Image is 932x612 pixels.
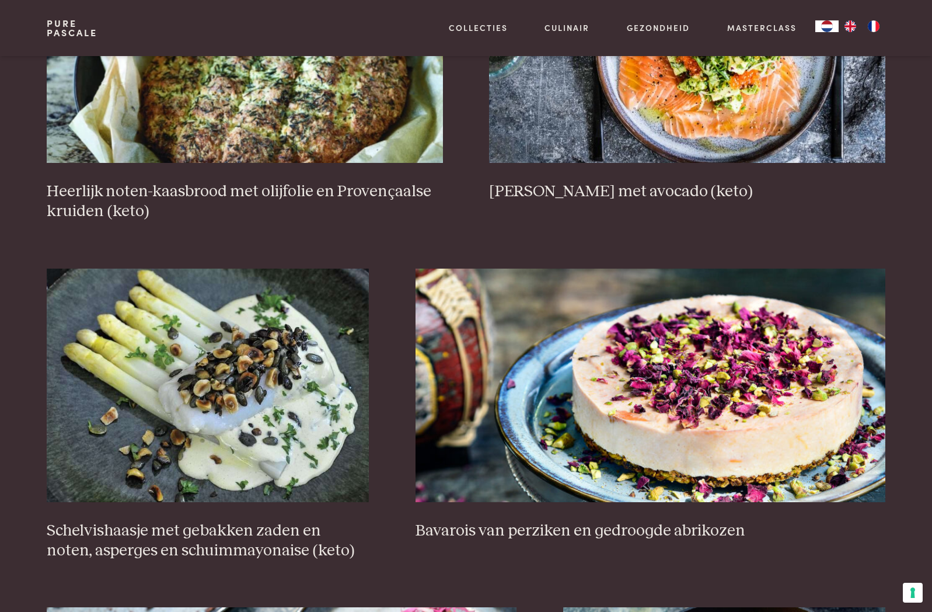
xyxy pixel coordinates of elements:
div: Language [815,20,839,32]
h3: Bavarois van perziken en gedroogde abrikozen [416,521,885,541]
a: PurePascale [47,19,97,37]
a: Collecties [449,22,508,34]
img: Bavarois van perziken en gedroogde abrikozen [416,269,885,502]
a: NL [815,20,839,32]
a: Gezondheid [627,22,690,34]
h3: [PERSON_NAME] met avocado (keto) [489,182,885,202]
ul: Language list [839,20,885,32]
a: FR [862,20,885,32]
a: Schelvishaasje met gebakken zaden en noten, asperges en schuimmayonaise (keto) Schelvishaasje met... [47,269,369,561]
h3: Schelvishaasje met gebakken zaden en noten, asperges en schuimmayonaise (keto) [47,521,369,561]
a: Culinair [544,22,589,34]
a: Masterclass [727,22,797,34]
aside: Language selected: Nederlands [815,20,885,32]
a: Bavarois van perziken en gedroogde abrikozen Bavarois van perziken en gedroogde abrikozen [416,269,885,541]
img: Schelvishaasje met gebakken zaden en noten, asperges en schuimmayonaise (keto) [47,269,369,502]
button: Uw voorkeuren voor toestemming voor trackingtechnologieën [903,583,923,603]
h3: Heerlijk noten-kaasbrood met olijfolie en Provençaalse kruiden (keto) [47,182,442,222]
a: EN [839,20,862,32]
